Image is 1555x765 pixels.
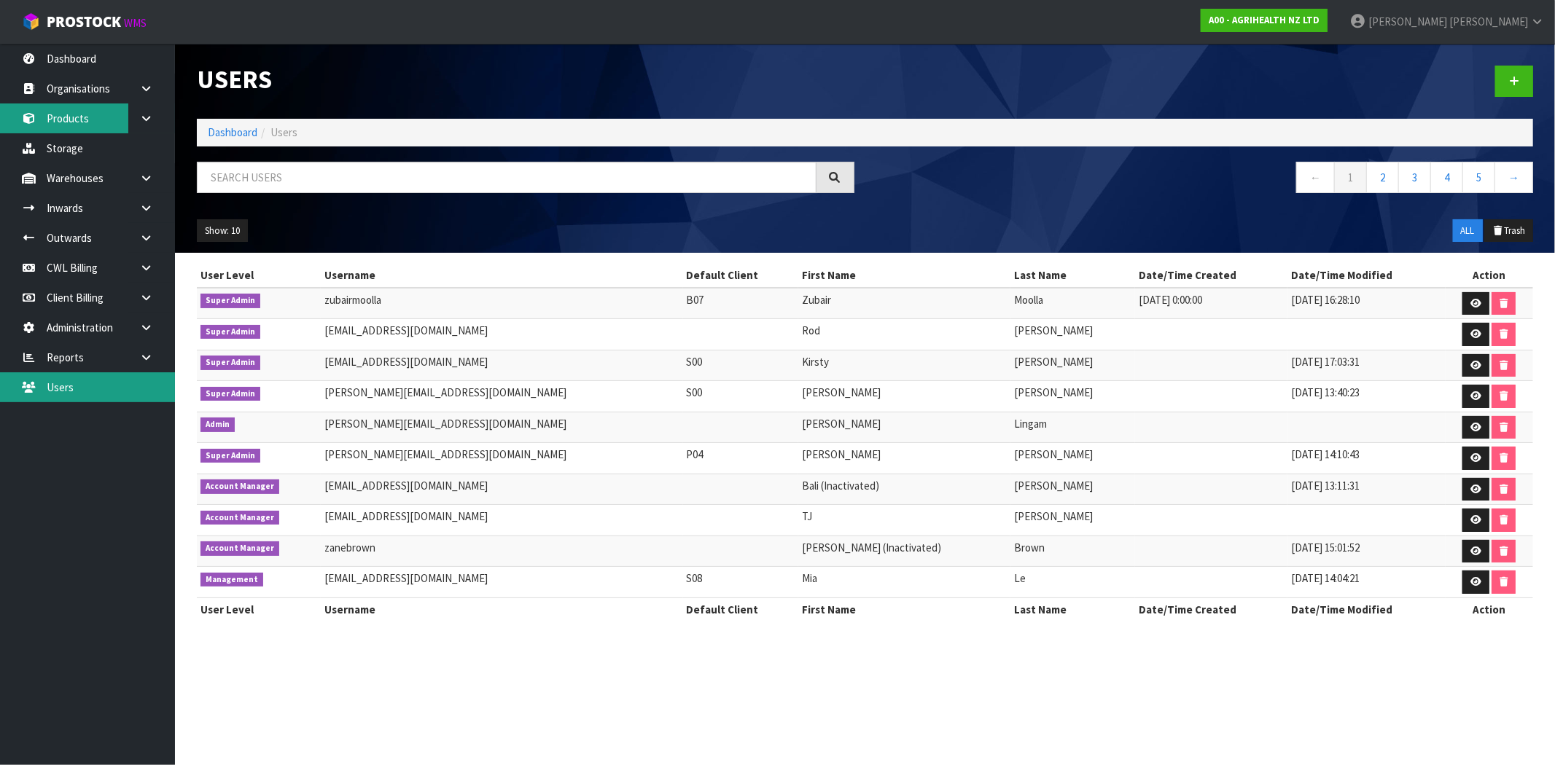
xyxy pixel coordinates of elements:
[798,597,1011,621] th: First Name
[798,567,1011,598] td: Mia
[1296,162,1335,193] a: ←
[798,264,1011,287] th: First Name
[1287,597,1445,621] th: Date/Time Modified
[1287,350,1445,381] td: [DATE] 17:03:31
[1010,443,1135,474] td: [PERSON_NAME]
[197,219,248,243] button: Show: 10
[1010,505,1135,536] td: [PERSON_NAME]
[321,350,682,381] td: [EMAIL_ADDRESS][DOMAIN_NAME]
[321,381,682,412] td: [PERSON_NAME][EMAIL_ADDRESS][DOMAIN_NAME]
[1462,162,1495,193] a: 5
[200,479,279,494] span: Account Manager
[798,350,1011,381] td: Kirsty
[798,474,1011,505] td: Bali (Inactivated)
[1453,219,1483,243] button: ALL
[1287,288,1445,319] td: [DATE] 16:28:10
[1287,264,1445,287] th: Date/Time Modified
[683,381,798,412] td: S00
[321,288,682,319] td: zubairmoolla
[876,162,1534,197] nav: Page navigation
[1201,9,1328,32] a: A00 - AGRIHEALTH NZ LTD
[270,125,297,139] span: Users
[1430,162,1463,193] a: 4
[798,443,1011,474] td: [PERSON_NAME]
[1446,597,1533,621] th: Action
[1287,443,1445,474] td: [DATE] 14:10:43
[197,264,321,287] th: User Level
[124,16,147,30] small: WMS
[321,412,682,443] td: [PERSON_NAME][EMAIL_ADDRESS][DOMAIN_NAME]
[47,12,121,31] span: ProStock
[200,417,235,432] span: Admin
[321,567,682,598] td: [EMAIL_ADDRESS][DOMAIN_NAME]
[321,264,682,287] th: Username
[200,325,260,340] span: Super Admin
[321,505,682,536] td: [EMAIL_ADDRESS][DOMAIN_NAME]
[1287,567,1445,598] td: [DATE] 14:04:21
[200,449,260,463] span: Super Admin
[1287,535,1445,567] td: [DATE] 15:01:52
[1209,14,1320,26] strong: A00 - AGRIHEALTH NZ LTD
[1010,597,1135,621] th: Last Name
[1287,381,1445,412] td: [DATE] 13:40:23
[208,125,257,139] a: Dashboard
[798,505,1011,536] td: TJ
[200,541,279,556] span: Account Manager
[321,443,682,474] td: [PERSON_NAME][EMAIL_ADDRESS][DOMAIN_NAME]
[321,319,682,350] td: [EMAIL_ADDRESS][DOMAIN_NAME]
[1446,264,1533,287] th: Action
[321,597,682,621] th: Username
[200,511,279,525] span: Account Manager
[200,573,263,587] span: Management
[798,535,1011,567] td: [PERSON_NAME] (Inactivated)
[683,350,798,381] td: S00
[798,381,1011,412] td: [PERSON_NAME]
[1398,162,1431,193] a: 3
[1484,219,1533,243] button: Trash
[683,443,798,474] td: P04
[1334,162,1367,193] a: 1
[200,356,260,370] span: Super Admin
[798,319,1011,350] td: Rod
[798,412,1011,443] td: [PERSON_NAME]
[798,288,1011,319] td: Zubair
[683,567,798,598] td: S08
[1010,319,1135,350] td: [PERSON_NAME]
[1010,535,1135,567] td: Brown
[1010,567,1135,598] td: Le
[683,264,798,287] th: Default Client
[683,597,798,621] th: Default Client
[1010,350,1135,381] td: [PERSON_NAME]
[1368,15,1447,28] span: [PERSON_NAME]
[22,12,40,31] img: cube-alt.png
[1449,15,1528,28] span: [PERSON_NAME]
[197,66,854,93] h1: Users
[321,474,682,505] td: [EMAIL_ADDRESS][DOMAIN_NAME]
[1010,381,1135,412] td: [PERSON_NAME]
[197,162,817,193] input: Search users
[1010,412,1135,443] td: Lingam
[1135,288,1287,319] td: [DATE] 0:00:00
[200,387,260,401] span: Super Admin
[1494,162,1533,193] a: →
[1010,474,1135,505] td: [PERSON_NAME]
[1010,288,1135,319] td: Moolla
[1010,264,1135,287] th: Last Name
[683,288,798,319] td: B07
[1135,264,1287,287] th: Date/Time Created
[197,597,321,621] th: User Level
[1287,474,1445,505] td: [DATE] 13:11:31
[1135,597,1287,621] th: Date/Time Created
[321,535,682,567] td: zanebrown
[200,294,260,308] span: Super Admin
[1366,162,1399,193] a: 2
